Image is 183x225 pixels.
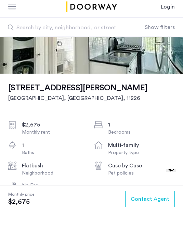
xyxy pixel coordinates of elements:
div: Monthly rent [22,133,89,140]
span: $2,675 [8,202,34,210]
div: Baths [22,153,89,160]
div: Flatbush [22,166,89,174]
div: 1 [108,125,175,133]
div: No Fee [22,186,89,193]
span: Monthly price [8,195,34,202]
div: Property type [108,153,175,160]
div: $2,675 [22,125,89,133]
a: Cazamio Logo [66,5,117,16]
iframe: chat widget [164,173,179,187]
div: Bedrooms [108,133,175,140]
span: Contact Agent [131,199,169,207]
button: Show or hide filters [145,27,175,35]
a: Login [161,7,175,15]
button: button [125,195,175,211]
h2: [GEOGRAPHIC_DATA], [GEOGRAPHIC_DATA] , 11226 [8,98,148,106]
a: [STREET_ADDRESS][PERSON_NAME][GEOGRAPHIC_DATA], [GEOGRAPHIC_DATA], 11226 [8,86,148,106]
div: Case by Case [108,166,175,174]
div: multi-family [108,145,175,153]
div: Pet policies [108,174,175,181]
div: 1 [22,145,89,153]
div: Neighborhood [22,174,89,181]
h1: [STREET_ADDRESS][PERSON_NAME] [8,86,148,98]
span: Search by city, neighborhood, or street. [16,28,132,36]
img: logo [66,5,117,16]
